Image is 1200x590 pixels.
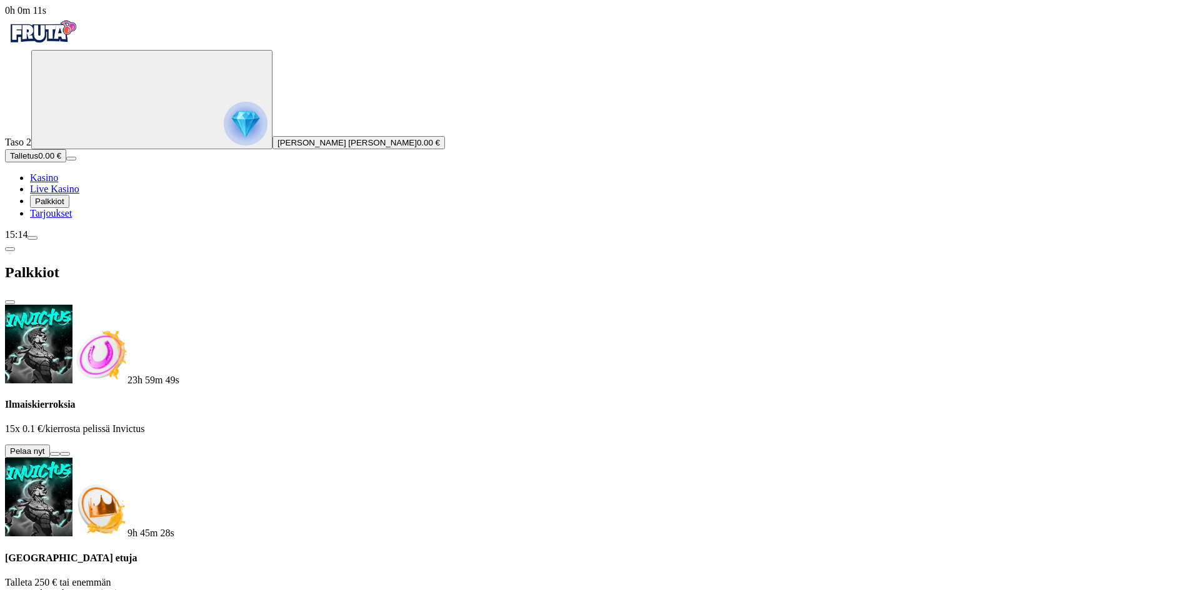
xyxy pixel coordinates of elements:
[5,305,72,383] img: Invictus
[60,452,70,456] button: info
[5,458,72,536] img: Invictus
[5,149,66,162] button: Talletusplus icon0.00 €
[10,151,38,160] span: Talletus
[30,172,58,183] span: Kasino
[5,229,27,240] span: 15:14
[277,138,417,147] span: [PERSON_NAME] [PERSON_NAME]
[66,157,76,160] button: menu
[127,528,174,538] span: countdown
[30,172,58,183] a: diamond iconKasino
[10,446,45,456] span: Pelaa nyt
[5,445,50,458] button: Pelaa nyt
[272,136,445,149] button: [PERSON_NAME] [PERSON_NAME]0.00 €
[5,423,1195,435] p: 15x 0.1 €/kierrosta pelissä Invictus
[5,300,15,304] button: close
[5,247,15,251] button: chevron-left icon
[30,184,79,194] a: poker-chip iconLive Kasino
[30,208,72,219] a: gift-inverted iconTarjoukset
[5,16,1195,219] nav: Primary
[5,264,1195,281] h2: Palkkiot
[30,184,79,194] span: Live Kasino
[30,208,72,219] span: Tarjoukset
[5,553,1195,564] h4: [GEOGRAPHIC_DATA] etuja
[31,50,272,149] button: reward progress
[5,39,80,49] a: Fruta
[72,328,127,383] img: Freespins bonus icon
[5,137,31,147] span: Taso 2
[224,102,267,145] img: reward progress
[5,5,46,16] span: user session time
[72,481,127,536] img: Deposit bonus icon
[27,236,37,240] button: menu
[127,375,179,385] span: countdown
[5,16,80,47] img: Fruta
[5,399,1195,410] h4: Ilmaiskierroksia
[417,138,440,147] span: 0.00 €
[30,195,69,208] button: reward iconPalkkiot
[35,197,64,206] span: Palkkiot
[38,151,61,160] span: 0.00 €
